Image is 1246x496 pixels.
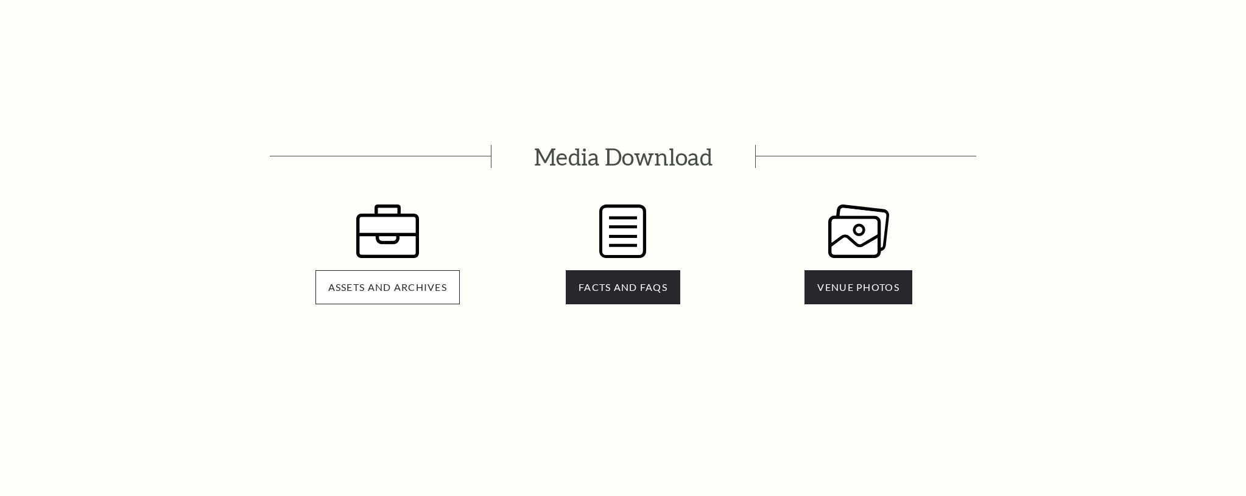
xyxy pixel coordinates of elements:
[804,270,912,304] a: VENUE PHOTOS
[566,270,680,304] a: FACTS AND FAQS
[315,270,460,304] a: ASSETS AND ARCHIVES
[491,145,756,168] span: Media Download
[579,281,667,293] span: FACTS AND FAQS
[817,281,899,293] span: VENUE PHOTOS
[328,281,447,293] span: ASSETS AND ARCHIVES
